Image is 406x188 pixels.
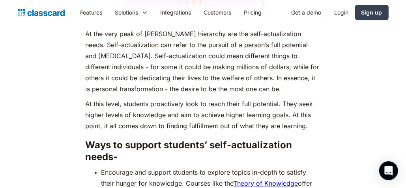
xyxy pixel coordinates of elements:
div: Open Intercom Messenger [379,161,398,180]
a: home [18,7,65,18]
a: Theory of Knowledge [234,179,298,187]
p: At the very peak of [PERSON_NAME] hierarchy are the self-actualization needs. Self-actualization ... [86,28,321,94]
h3: Ways to support students’ self-actualization needs- [86,139,321,163]
div: Solutions [109,4,154,21]
a: Sign up [355,5,389,20]
a: Features [74,4,109,21]
a: Login [328,4,355,21]
a: Pricing [238,4,268,21]
a: Get a demo [285,4,328,21]
p: At this level, students proactively look to reach their full potential. They seek higher levels o... [86,98,321,131]
div: Sign up [361,8,382,17]
a: Integrations [154,4,198,21]
a: Customers [198,4,238,21]
div: Solutions [115,8,138,17]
